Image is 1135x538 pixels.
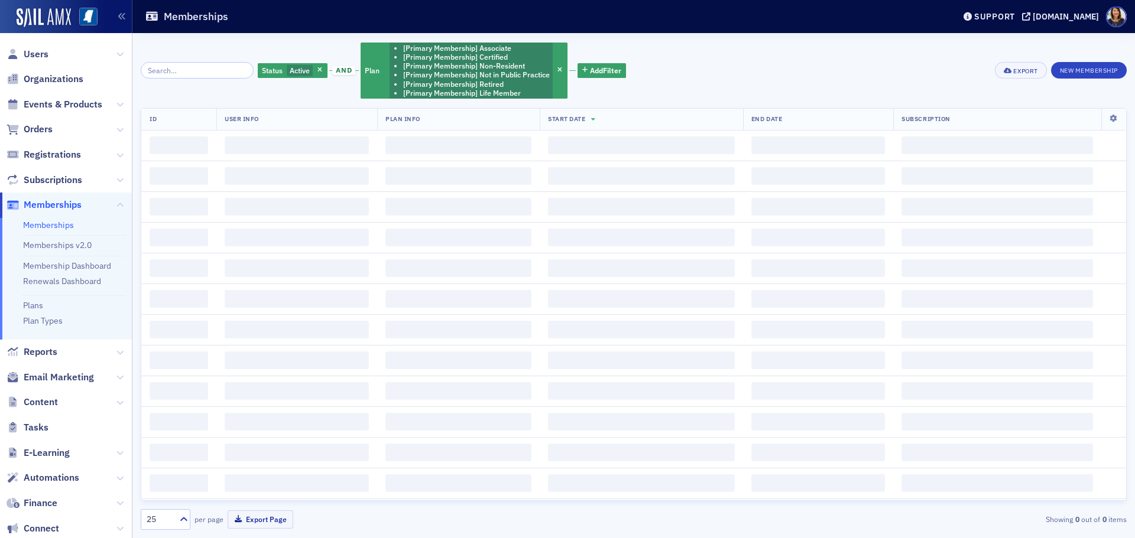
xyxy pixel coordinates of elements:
[7,421,48,434] a: Tasks
[225,413,369,431] span: ‌
[1106,6,1127,27] span: Profile
[7,497,57,510] a: Finance
[24,174,82,187] span: Subscriptions
[24,198,82,211] span: Memberships
[23,260,111,271] a: Membership Dashboard
[23,276,101,286] a: Renewals Dashboard
[228,510,293,529] button: Export Page
[548,229,735,246] span: ‌
[751,229,885,246] span: ‌
[385,351,531,369] span: ‌
[24,98,102,111] span: Events & Products
[365,66,380,75] span: Plan
[385,413,531,431] span: ‌
[901,321,1093,338] span: ‌
[225,444,369,461] span: ‌
[24,73,83,86] span: Organizations
[71,8,98,28] a: View Homepage
[164,9,228,24] h1: Memberships
[548,444,735,461] span: ‌
[290,66,310,75] span: Active
[1022,12,1103,21] button: [DOMAIN_NAME]
[150,229,208,246] span: ‌
[150,474,208,492] span: ‌
[548,321,735,338] span: ‌
[385,382,531,400] span: ‌
[403,44,550,53] li: [Primary Membership] Associate
[901,115,950,123] span: Subscription
[225,290,369,308] span: ‌
[7,198,82,211] a: Memberships
[262,66,283,75] span: Status
[23,220,74,230] a: Memberships
[1073,514,1081,524] strong: 0
[751,382,885,400] span: ‌
[403,53,550,61] li: [Primary Membership] Certified
[385,136,531,154] span: ‌
[901,382,1093,400] span: ‌
[403,89,550,97] li: [Primary Membership] Life Member
[1051,62,1127,79] button: New Membership
[24,421,48,434] span: Tasks
[548,413,735,431] span: ‌
[150,321,208,338] span: ‌
[24,48,48,61] span: Users
[7,148,81,161] a: Registrations
[403,80,550,89] li: [Primary Membership] Retired
[7,522,59,535] a: Connect
[385,444,531,461] span: ‌
[995,62,1046,79] button: Export
[901,198,1093,216] span: ‌
[7,446,70,459] a: E-Learning
[385,115,420,123] span: Plan Info
[225,198,369,216] span: ‌
[17,8,71,27] a: SailAMX
[150,290,208,308] span: ‌
[751,259,885,277] span: ‌
[150,444,208,461] span: ‌
[1051,64,1127,75] a: New Membership
[7,471,79,484] a: Automations
[385,198,531,216] span: ‌
[403,70,550,79] li: [Primary Membership] Not in Public Practice
[225,351,369,369] span: ‌
[751,198,885,216] span: ‌
[385,259,531,277] span: ‌
[150,136,208,154] span: ‌
[901,413,1093,431] span: ‌
[751,474,885,492] span: ‌
[225,382,369,400] span: ‌
[150,115,157,123] span: ID
[7,174,82,187] a: Subscriptions
[1013,68,1037,74] div: Export
[806,514,1127,524] div: Showing out of items
[7,371,94,384] a: Email Marketing
[23,300,43,311] a: Plans
[24,345,57,358] span: Reports
[548,136,735,154] span: ‌
[385,229,531,246] span: ‌
[225,115,259,123] span: User Info
[901,259,1093,277] span: ‌
[24,371,94,384] span: Email Marketing
[24,123,53,136] span: Orders
[7,123,53,136] a: Orders
[548,382,735,400] span: ‌
[24,471,79,484] span: Automations
[901,444,1093,461] span: ‌
[548,474,735,492] span: ‌
[24,497,57,510] span: Finance
[901,167,1093,185] span: ‌
[548,351,735,369] span: ‌
[147,513,173,526] div: 25
[385,167,531,185] span: ‌
[578,63,626,78] button: AddFilter
[751,115,782,123] span: End Date
[751,290,885,308] span: ‌
[385,474,531,492] span: ‌
[548,259,735,277] span: ‌
[141,62,254,79] input: Search…
[150,167,208,185] span: ‌
[751,136,885,154] span: ‌
[548,290,735,308] span: ‌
